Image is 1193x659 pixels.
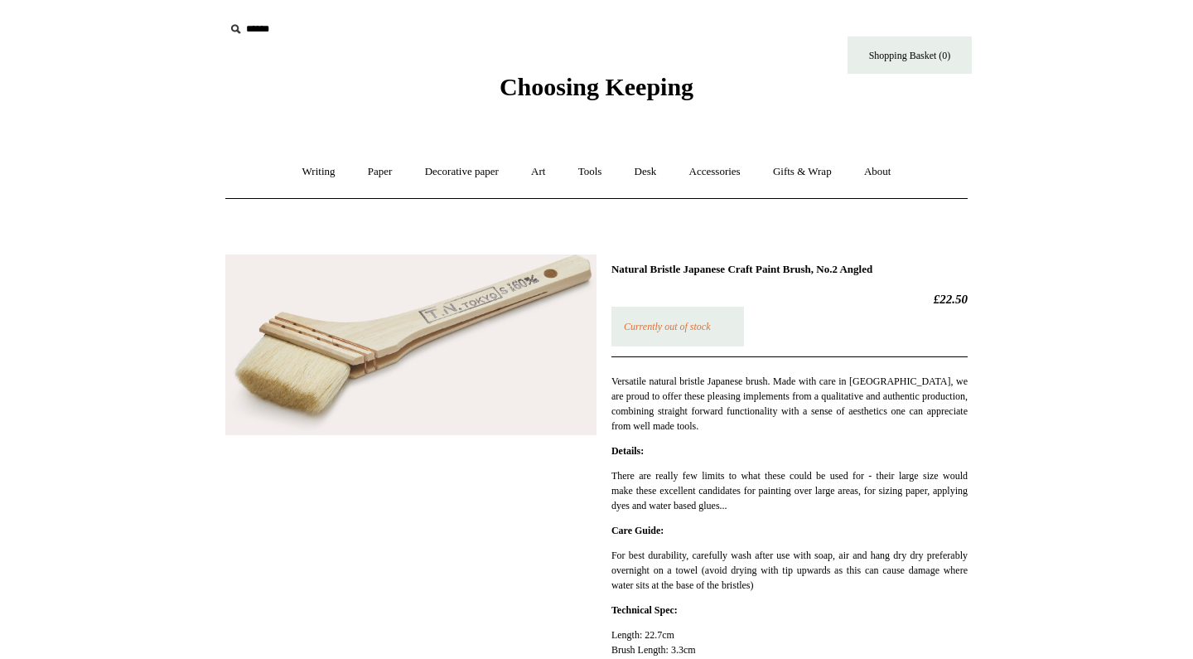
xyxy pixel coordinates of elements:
strong: Technical Spec: [611,604,678,616]
p: There are really few limits to what these could be used for - their large size would make these e... [611,468,968,513]
a: Desk [620,150,672,194]
a: Choosing Keeping [500,86,693,98]
a: Writing [287,150,350,194]
strong: Details: [611,445,644,457]
a: Shopping Basket (0) [848,36,972,74]
a: Decorative paper [410,150,514,194]
a: Paper [353,150,408,194]
h1: Natural Bristle Japanese Craft Paint Brush, No.2 Angled [611,263,968,276]
a: Tools [563,150,617,194]
span: Choosing Keeping [500,73,693,100]
em: Currently out of stock [624,321,711,332]
strong: Care Guide: [611,525,664,536]
h2: £22.50 [611,292,968,307]
a: About [849,150,906,194]
p: Versatile natural bristle Japanese brush. Made with care in [GEOGRAPHIC_DATA], we are proud to of... [611,374,968,434]
a: Gifts & Wrap [758,150,847,194]
img: Natural Bristle Japanese Craft Paint Brush, No.2 Angled [225,254,596,435]
a: Art [516,150,560,194]
p: For best durability, carefully wash after use with soap, air and hang dry dry preferably overnigh... [611,548,968,593]
a: Accessories [674,150,756,194]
